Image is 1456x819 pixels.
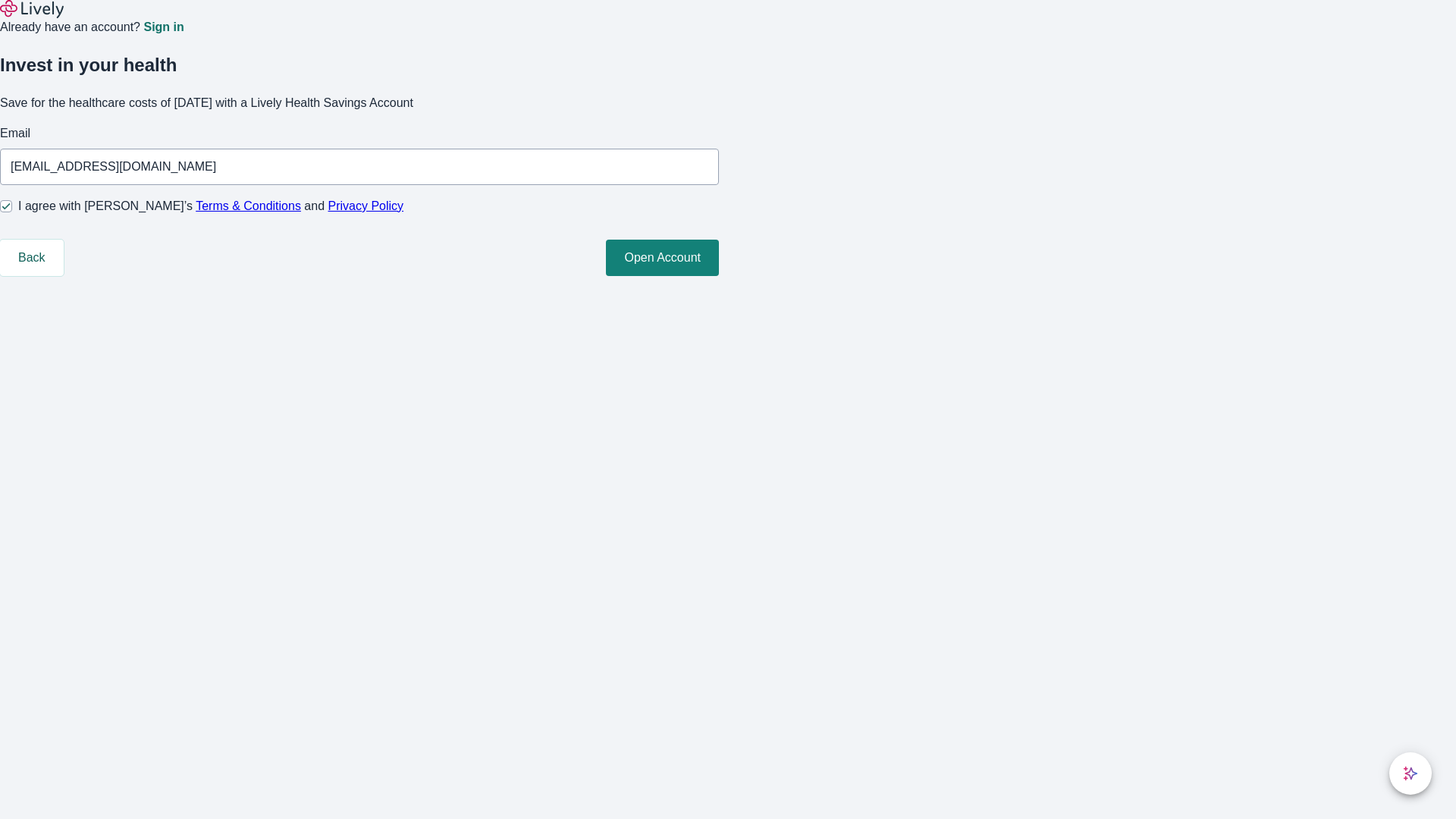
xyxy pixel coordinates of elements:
span: I agree with [PERSON_NAME]’s and [18,197,403,215]
a: Privacy Policy [328,199,404,212]
button: Open Account [606,240,719,276]
a: Sign in [143,21,184,33]
button: chat [1389,752,1432,795]
a: Terms & Conditions [196,199,301,212]
svg: Lively AI Assistant [1403,766,1418,781]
